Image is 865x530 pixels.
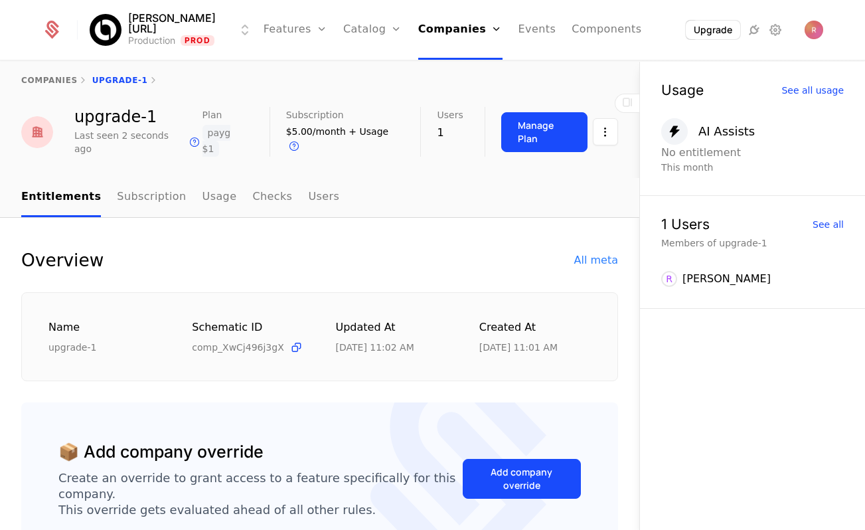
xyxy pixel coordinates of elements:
[286,125,400,155] div: $5.00/month
[286,110,344,120] span: Subscription
[501,112,588,152] button: Manage Plan
[437,110,463,120] span: Users
[518,119,571,145] div: Manage Plan
[349,126,388,137] span: + Usage
[181,35,214,46] span: Prod
[202,110,222,120] span: Plan
[74,109,202,125] div: upgrade-1
[805,21,823,39] button: Open user button
[661,217,710,231] div: 1 Users
[21,178,618,217] nav: Main
[21,178,339,217] ul: Choose Sub Page
[21,250,104,271] div: Overview
[21,76,78,85] a: companies
[128,13,224,34] span: [PERSON_NAME][URL]
[74,129,184,155] div: Last seen 2 seconds ago
[698,122,755,141] div: AI Assists
[192,341,284,354] span: comp_XwCj496j3gX
[479,341,558,354] div: 9/26/25, 11:01 AM
[192,319,303,335] div: Schematic ID
[781,86,844,95] div: See all usage
[90,14,121,46] img: Billy.ai
[437,125,463,141] div: 1
[21,116,53,148] img: red.png
[94,13,253,47] button: Select environment
[661,161,844,174] div: This month
[128,34,175,47] div: Production
[479,466,564,492] div: Add company override
[686,21,740,39] button: Upgrade
[813,220,844,229] div: See all
[463,459,581,499] button: Add company override
[767,22,783,38] a: Settings
[117,178,186,217] a: Subscription
[661,146,741,159] span: No entitlement
[682,271,771,287] div: [PERSON_NAME]
[661,83,704,97] div: Usage
[308,178,339,217] a: Users
[58,470,463,518] div: Create an override to grant access to a feature specifically for this company. This override gets...
[202,178,237,217] a: Usage
[252,178,292,217] a: Checks
[661,236,844,250] div: Members of upgrade-1
[593,112,618,152] button: Select action
[746,22,762,38] a: Integrations
[58,440,264,465] div: 📦 Add company override
[336,341,414,354] div: 9/26/25, 11:02 AM
[48,341,160,354] div: upgrade-1
[202,125,231,157] span: payg $1
[661,118,755,145] button: AI Assists
[574,252,618,268] div: All meta
[48,319,160,336] div: Name
[479,319,591,336] div: Created at
[336,319,447,336] div: Updated at
[805,21,823,39] img: Ryan
[661,271,677,287] div: R
[21,178,101,217] a: Entitlements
